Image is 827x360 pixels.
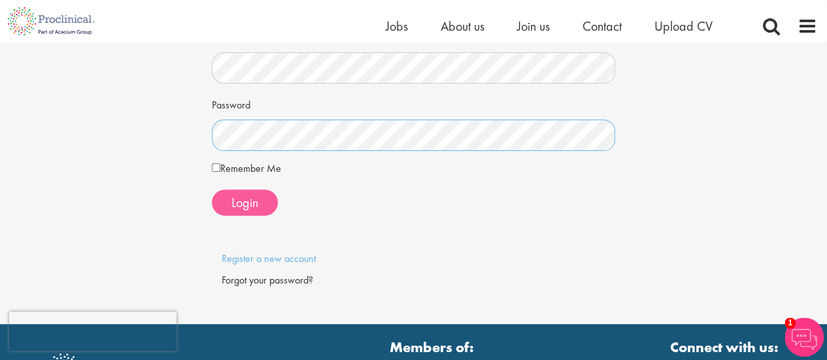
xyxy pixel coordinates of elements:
a: Contact [582,18,622,35]
iframe: reCAPTCHA [9,312,177,351]
button: Login [212,189,278,216]
span: Login [231,194,258,211]
input: Remember Me [212,163,220,172]
img: Chatbot [785,318,824,357]
a: Register a new account [222,252,316,265]
a: Upload CV [654,18,713,35]
span: 1 [785,318,796,329]
div: Forgot your password? [222,273,606,288]
a: Join us [517,18,550,35]
label: Remember Me [212,161,281,176]
strong: Members of: [240,337,624,357]
label: Password [212,93,250,113]
strong: Connect with us: [670,337,781,357]
a: Jobs [386,18,408,35]
a: About us [441,18,484,35]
